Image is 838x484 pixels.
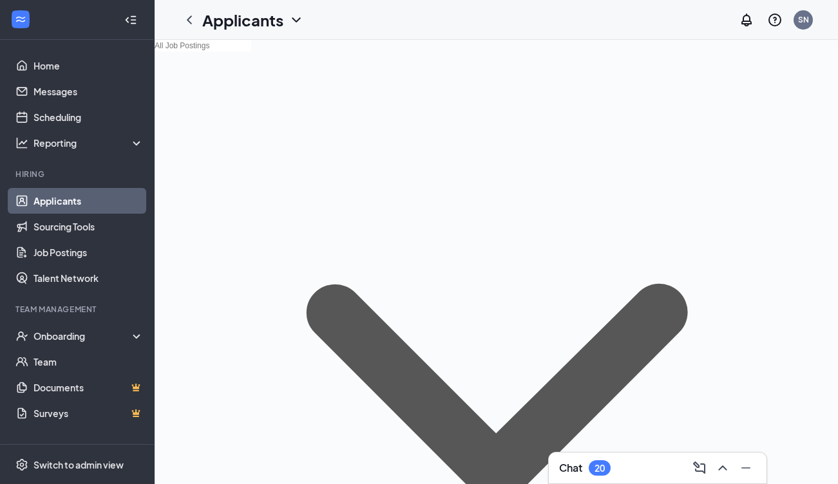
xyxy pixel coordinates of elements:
h1: Applicants [202,9,283,31]
svg: WorkstreamLogo [14,13,27,26]
a: Talent Network [33,265,144,291]
a: Sourcing Tools [33,214,144,239]
svg: Settings [15,458,28,471]
a: Home [33,53,144,79]
svg: ChevronUp [715,460,730,476]
svg: Notifications [739,12,754,28]
a: Job Postings [33,239,144,265]
input: All Job Postings [155,40,251,51]
button: ComposeMessage [689,458,710,478]
button: ChevronUp [712,458,733,478]
div: Switch to admin view [33,458,124,471]
a: Scheduling [33,104,144,130]
svg: UserCheck [15,330,28,342]
a: SurveysCrown [33,400,144,426]
div: SN [798,14,809,25]
svg: Minimize [738,460,754,476]
h3: Chat [559,461,582,475]
div: Reporting [33,136,144,149]
a: Applicants [33,188,144,214]
a: Messages [33,79,144,104]
svg: ChevronLeft [182,12,197,28]
a: DocumentsCrown [33,375,144,400]
div: Team Management [15,304,141,315]
svg: Analysis [15,136,28,149]
div: 20 [595,463,605,474]
svg: Collapse [124,14,137,26]
a: Team [33,349,144,375]
svg: ChevronDown [289,12,304,28]
div: Onboarding [33,330,144,342]
button: Minimize [736,458,756,478]
svg: QuestionInfo [767,12,783,28]
div: Hiring [15,169,141,180]
svg: ComposeMessage [692,460,707,476]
